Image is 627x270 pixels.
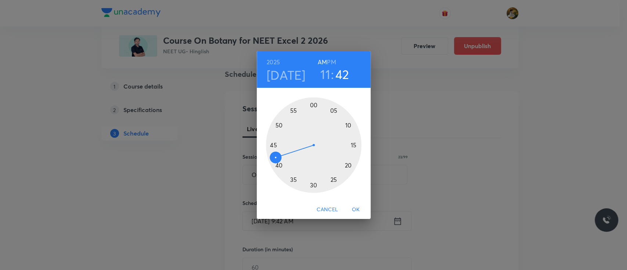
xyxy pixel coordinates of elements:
[267,57,280,67] button: 2025
[318,57,327,67] button: AM
[347,205,365,214] span: OK
[344,203,368,216] button: OK
[314,203,341,216] button: Cancel
[335,66,349,82] button: 42
[327,57,336,67] button: PM
[320,66,330,82] button: 11
[331,66,334,82] h3: :
[317,205,338,214] span: Cancel
[267,67,306,83] button: [DATE]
